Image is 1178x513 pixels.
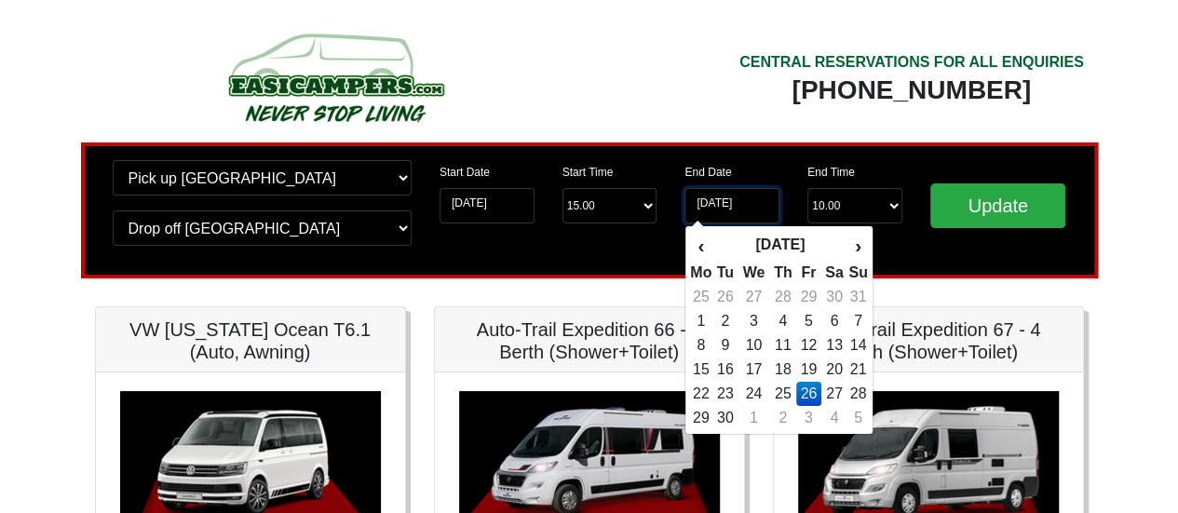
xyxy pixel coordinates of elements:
[684,164,731,181] label: End Date
[847,406,868,430] td: 5
[796,358,821,382] td: 19
[689,309,712,333] td: 1
[739,74,1084,107] div: [PHONE_NUMBER]
[712,261,738,285] th: Tu
[738,382,769,406] td: 24
[738,358,769,382] td: 17
[562,164,614,181] label: Start Time
[796,261,821,285] th: Fr
[739,51,1084,74] div: CENTRAL RESERVATIONS FOR ALL ENQUIRIES
[684,188,779,223] input: Return Date
[440,164,490,181] label: Start Date
[847,309,868,333] td: 7
[821,285,848,309] td: 30
[712,309,738,333] td: 2
[738,285,769,309] td: 27
[738,406,769,430] td: 1
[796,406,821,430] td: 3
[689,358,712,382] td: 15
[769,261,796,285] th: Th
[689,230,712,262] th: ‹
[847,285,868,309] td: 31
[847,230,868,262] th: ›
[738,309,769,333] td: 3
[796,333,821,358] td: 12
[847,261,868,285] th: Su
[796,382,821,406] td: 26
[847,358,868,382] td: 21
[158,26,512,128] img: campers-checkout-logo.png
[807,164,855,181] label: End Time
[712,382,738,406] td: 23
[769,406,796,430] td: 2
[821,333,848,358] td: 13
[712,333,738,358] td: 9
[769,358,796,382] td: 18
[738,261,769,285] th: We
[796,309,821,333] td: 5
[769,382,796,406] td: 25
[821,358,848,382] td: 20
[712,358,738,382] td: 16
[796,285,821,309] td: 29
[712,285,738,309] td: 26
[689,261,712,285] th: Mo
[769,285,796,309] td: 28
[689,406,712,430] td: 29
[847,382,868,406] td: 28
[847,333,868,358] td: 14
[792,318,1064,363] h5: Auto-Trail Expedition 67 - 4 Berth (Shower+Toilet)
[821,309,848,333] td: 6
[440,188,535,223] input: Start Date
[930,183,1066,228] input: Update
[689,382,712,406] td: 22
[821,382,848,406] td: 27
[769,333,796,358] td: 11
[769,309,796,333] td: 4
[454,318,725,363] h5: Auto-Trail Expedition 66 - 2 Berth (Shower+Toilet)
[115,318,386,363] h5: VW [US_STATE] Ocean T6.1 (Auto, Awning)
[689,285,712,309] td: 25
[689,333,712,358] td: 8
[712,406,738,430] td: 30
[821,261,848,285] th: Sa
[712,230,847,262] th: [DATE]
[738,333,769,358] td: 10
[821,406,848,430] td: 4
